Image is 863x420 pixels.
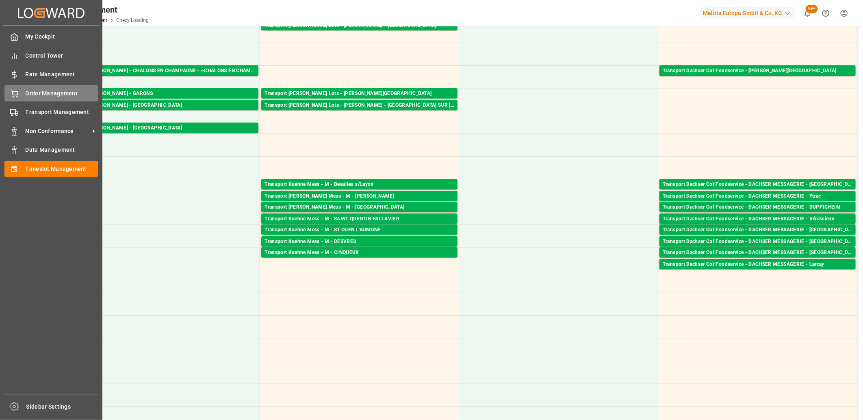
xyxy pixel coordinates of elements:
div: Pallets: ,TU: 11,City: Beaulieu s/[GEOGRAPHIC_DATA],Arrival: [DATE] 00:00:00 [265,189,454,196]
div: Pallets: 12,TU: 657,City: [GEOGRAPHIC_DATA],Arrival: [DATE] 00:00:00 [65,98,255,105]
span: Data Management [26,146,98,154]
div: Transport [PERSON_NAME] Lots - [PERSON_NAME][GEOGRAPHIC_DATA] [265,90,454,98]
div: Pallets: 2,TU: 857,City: ~CHALONS EN CHAMPAGNE CEDEX,Arrival: [DATE] 00:00:00 [65,75,255,82]
div: Pallets: 2,TU: 52,City: [GEOGRAPHIC_DATA],Arrival: [DATE] 00:00:00 [265,110,454,116]
div: Pallets: 3,TU: 56,City: [GEOGRAPHIC_DATA],Arrival: [DATE] 00:00:00 [65,110,255,116]
div: Transport Dachser Cof Foodservice - DACHSER MESSAGERIE - [GEOGRAPHIC_DATA] [663,238,852,246]
div: Transport Kuehne Mess - M - DESVRES [265,238,454,246]
a: Timeslot Management [4,161,98,177]
div: Transport Dachser Cof Foodservice - DACHSER MESSAGERIE - Larcay [663,261,852,269]
div: Melitta Europa GmbH & Co. KG [700,7,795,19]
span: Order Management [26,89,98,98]
a: Rate Management [4,67,98,82]
div: Pallets: 11,TU: 142,City: [GEOGRAPHIC_DATA],Arrival: [DATE] 00:00:00 [65,132,255,139]
a: Control Tower [4,47,98,63]
div: Transport Dachser Cof Foodservice - DACHSER MESSAGERIE - [GEOGRAPHIC_DATA] [663,226,852,234]
div: Pallets: ,TU: 24,City: [GEOGRAPHIC_DATA],Arrival: [DATE] 00:00:00 [265,211,454,218]
button: Help Center [817,4,835,22]
div: Pallets: 1,TU: 31,City: [GEOGRAPHIC_DATA],Arrival: [DATE] 00:00:00 [663,189,852,196]
div: Transport Kuehne Mess - M - ST OUEN L'AUMONE [265,226,454,234]
div: Transport [PERSON_NAME] - [GEOGRAPHIC_DATA] [65,101,255,110]
span: Control Tower [26,52,98,60]
div: Transport Dachser Cof Foodservice - DACHSER MESSAGERIE - Vénissieux [663,215,852,223]
div: Transport [PERSON_NAME] Mess - M - [PERSON_NAME] [265,192,454,200]
div: Transport Dachser Cof Foodservice - DACHSER MESSAGERIE - DUPPIGHEIM [663,203,852,211]
span: 99+ [806,5,818,13]
div: Pallets: ,TU: 44,City: ST OUEN L'AUMONE,Arrival: [DATE] 00:00:00 [265,234,454,241]
div: Pallets: 1,TU: 63,City: [GEOGRAPHIC_DATA][PERSON_NAME],Arrival: [DATE] 00:00:00 [663,257,852,264]
span: Transport Management [26,108,98,116]
div: Pallets: 1,TU: 3,City: DESVRES,Arrival: [DATE] 00:00:00 [265,246,454,253]
div: Pallets: 1,TU: 22,City: [GEOGRAPHIC_DATA],Arrival: [DATE] 00:00:00 [663,234,852,241]
a: Transport Management [4,104,98,120]
div: Pallets: 32,TU: 31,City: [PERSON_NAME][GEOGRAPHIC_DATA],Arrival: [DATE] 00:00:00 [663,75,852,82]
div: Transport Kuehne Mess - M - SAINT QUENTIN FALLAVIER [265,215,454,223]
div: Pallets: 2,TU: ,City: [GEOGRAPHIC_DATA],Arrival: [DATE] 00:00:00 [663,223,852,230]
div: Pallets: 2,TU: 17,City: [GEOGRAPHIC_DATA],Arrival: [DATE] 00:00:00 [663,246,852,253]
div: Transport [PERSON_NAME] - CHALONS EN CHAMPAGNE - ~CHALONS EN CHAMPAGNE CEDEX [65,67,255,75]
span: Rate Management [26,70,98,79]
div: Transport Dachser Cof Foodservice - DACHSER MESSAGERIE - [GEOGRAPHIC_DATA][PERSON_NAME] [663,249,852,257]
a: Order Management [4,85,98,101]
div: Transport [PERSON_NAME] - GARONS [65,90,255,98]
div: Pallets: ,TU: 89,City: Ytrac,Arrival: [DATE] 00:00:00 [663,200,852,207]
div: Transport Kuehne Mess - M - Beaulieu s/Layon [265,181,454,189]
div: Transport [PERSON_NAME] Lots - [PERSON_NAME] - [GEOGRAPHIC_DATA] SUR [GEOGRAPHIC_DATA] [265,101,454,110]
div: Pallets: ,TU: 53,City: [GEOGRAPHIC_DATA],Arrival: [DATE] 00:00:00 [663,269,852,276]
div: Transport Dachser Cof Foodservice - DACHSER MESSAGERIE - Ytrac [663,192,852,200]
span: My Cockpit [26,32,98,41]
div: Pallets: ,TU: 14,City: [GEOGRAPHIC_DATA][PERSON_NAME],Arrival: [DATE] 00:00:00 [265,223,454,230]
div: Transport Kuehne Mess - M - CINQUEUX [265,249,454,257]
div: Transport Dachser Cof Foodservice - [PERSON_NAME][GEOGRAPHIC_DATA] [663,67,852,75]
button: show 100 new notifications [798,4,817,22]
div: Transport [PERSON_NAME] Mess - M - [GEOGRAPHIC_DATA] [265,203,454,211]
div: Transport Dachser Cof Foodservice - DACHSER MESSAGERIE - [GEOGRAPHIC_DATA] [663,181,852,189]
span: Non Conformance [26,127,90,136]
div: Transport [PERSON_NAME] - [GEOGRAPHIC_DATA] [65,124,255,132]
div: Pallets: 1,TU: 78,City: [GEOGRAPHIC_DATA],Arrival: [DATE] 00:00:00 [265,30,454,37]
span: Sidebar Settings [26,403,99,411]
div: Pallets: ,TU: 6,City: [GEOGRAPHIC_DATA],Arrival: [DATE] 00:00:00 [265,98,454,105]
div: Pallets: ,TU: 28,City: [GEOGRAPHIC_DATA],Arrival: [DATE] 00:00:00 [265,257,454,264]
a: My Cockpit [4,29,98,45]
button: Melitta Europa GmbH & Co. KG [700,5,798,21]
span: Timeslot Management [26,165,98,173]
div: Pallets: 2,TU: 32,City: [GEOGRAPHIC_DATA],Arrival: [DATE] 00:00:00 [663,211,852,218]
div: Pallets: ,TU: 66,City: [PERSON_NAME],Arrival: [DATE] 00:00:00 [265,200,454,207]
a: Data Management [4,142,98,158]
